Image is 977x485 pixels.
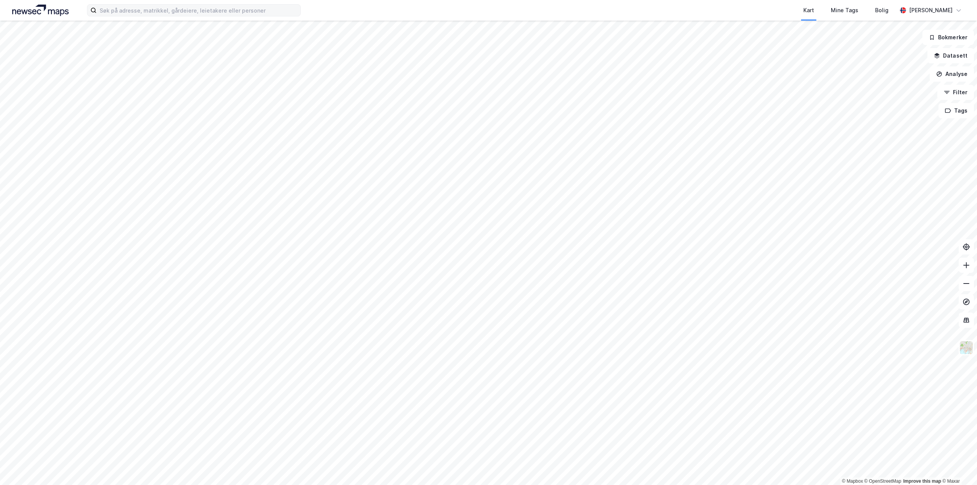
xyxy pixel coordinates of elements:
[12,5,69,16] img: logo.a4113a55bc3d86da70a041830d287a7e.svg
[930,66,974,82] button: Analyse
[875,6,888,15] div: Bolig
[831,6,858,15] div: Mine Tags
[842,479,863,484] a: Mapbox
[927,48,974,63] button: Datasett
[959,340,974,355] img: Z
[803,6,814,15] div: Kart
[97,5,300,16] input: Søk på adresse, matrikkel, gårdeiere, leietakere eller personer
[939,448,977,485] iframe: Chat Widget
[922,30,974,45] button: Bokmerker
[909,6,953,15] div: [PERSON_NAME]
[937,85,974,100] button: Filter
[864,479,901,484] a: OpenStreetMap
[903,479,941,484] a: Improve this map
[938,103,974,118] button: Tags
